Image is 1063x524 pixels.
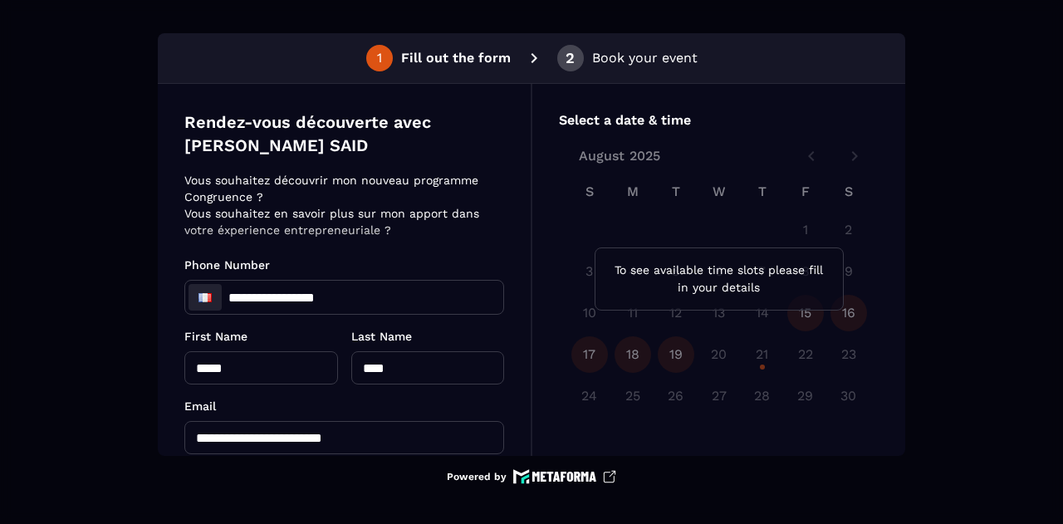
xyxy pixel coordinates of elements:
[184,399,216,413] span: Email
[184,258,270,272] span: Phone Number
[566,51,575,66] div: 2
[351,330,412,343] span: Last Name
[184,330,247,343] span: First Name
[184,172,499,238] p: Vous souhaitez découvrir mon nouveau programme Congruence ? Vous souhaitez en savoir plus sur mon...
[559,110,879,130] p: Select a date & time
[184,110,504,157] p: Rendez-vous découverte avec [PERSON_NAME] SAID
[447,470,507,483] p: Powered by
[447,469,616,484] a: Powered by
[377,51,382,66] div: 1
[592,48,698,68] p: Book your event
[189,284,222,311] div: France: + 33
[401,48,511,68] p: Fill out the form
[609,262,830,296] p: To see available time slots please fill in your details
